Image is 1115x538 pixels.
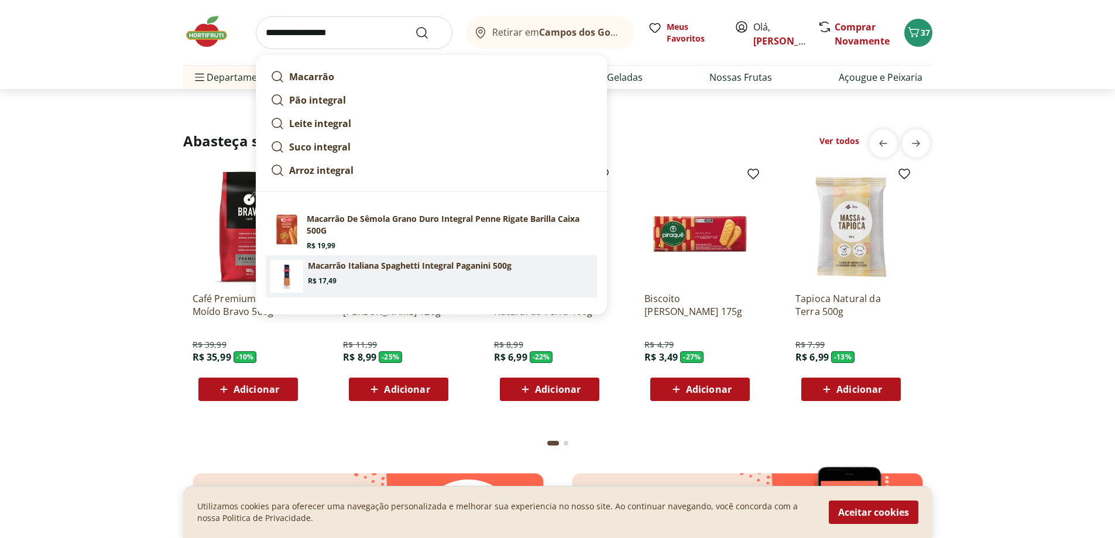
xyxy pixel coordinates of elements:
[193,292,304,318] a: Café Premium Torrado e Moído Bravo 500g
[193,172,304,283] img: Café Premium Torrado e Moído Bravo 500g
[307,213,592,237] p: Macarrão De Sêmola Grano Duro Integral Penne Rigate Barilla Caixa 500G
[535,385,581,394] span: Adicionar
[831,351,855,363] span: - 13 %
[466,16,634,49] button: Retirar emCampos dos Goytacazes/[GEOGRAPHIC_DATA]
[183,132,349,150] h2: Abasteça sua Despensa
[266,65,597,88] a: Macarrão
[197,501,815,524] p: Utilizamos cookies para oferecer uma navegação personalizada e melhorar sua experiencia no nosso ...
[835,20,890,47] a: Comprar Novamente
[343,351,376,364] span: R$ 8,99
[384,385,430,394] span: Adicionar
[829,501,918,524] button: Aceitar cookies
[289,164,354,177] strong: Arroz integral
[839,70,922,84] a: Açougue e Peixaria
[795,339,825,351] span: R$ 7,99
[343,339,377,351] span: R$ 11,99
[921,27,930,38] span: 37
[795,351,829,364] span: R$ 6,99
[686,385,732,394] span: Adicionar
[500,378,599,401] button: Adicionar
[266,88,597,112] a: Pão integral
[492,27,622,37] span: Retirar em
[819,135,859,147] a: Ver todos
[183,14,242,49] img: Hortifruti
[680,351,704,363] span: - 27 %
[644,339,674,351] span: R$ 4,79
[650,378,750,401] button: Adicionar
[266,159,597,182] a: Arroz integral
[644,351,678,364] span: R$ 3,49
[308,276,337,286] span: R$ 17,49
[801,378,901,401] button: Adicionar
[270,213,303,246] img: Principal
[644,172,756,283] img: Biscoito Maizena Piraque 175g
[539,26,752,39] b: Campos dos Goytacazes/[GEOGRAPHIC_DATA]
[545,429,561,457] button: Current page from fs-carousel
[795,292,907,318] a: Tapioca Natural da Terra 500g
[494,351,527,364] span: R$ 6,99
[349,378,448,401] button: Adicionar
[289,94,346,107] strong: Pão integral
[234,385,279,394] span: Adicionar
[307,241,335,251] span: R$ 19,99
[193,63,277,91] span: Departamentos
[709,70,772,84] a: Nossas Frutas
[266,112,597,135] a: Leite integral
[193,339,227,351] span: R$ 39,99
[270,260,303,293] img: Macarrão Italiana Spaghetti Integral Paganini 500g
[266,255,597,297] a: Macarrão Italiana Spaghetti Integral Paganini 500gMacarrão Italiana Spaghetti Integral Paganini 5...
[289,117,351,130] strong: Leite integral
[379,351,402,363] span: - 25 %
[753,20,805,48] span: Olá,
[753,35,829,47] a: [PERSON_NAME]
[494,339,523,351] span: R$ 8,99
[561,429,571,457] button: Go to page 2 from fs-carousel
[902,129,930,157] button: next
[234,351,257,363] span: - 10 %
[266,135,597,159] a: Suco integral
[795,172,907,283] img: Tapioca Natural da Terra 500g
[193,351,231,364] span: R$ 35,99
[667,21,721,44] span: Meus Favoritos
[530,351,553,363] span: - 22 %
[256,16,452,49] input: search
[308,260,512,272] p: Macarrão Italiana Spaghetti Integral Paganini 500g
[869,129,897,157] button: previous
[193,63,207,91] button: Menu
[266,208,597,255] a: PrincipalMacarrão De Sêmola Grano Duro Integral Penne Rigate Barilla Caixa 500GR$ 19,99
[644,292,756,318] a: Biscoito [PERSON_NAME] 175g
[836,385,882,394] span: Adicionar
[289,70,334,83] strong: Macarrão
[648,21,721,44] a: Meus Favoritos
[904,19,932,47] button: Carrinho
[198,378,298,401] button: Adicionar
[415,26,443,40] button: Submit Search
[289,141,351,153] strong: Suco integral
